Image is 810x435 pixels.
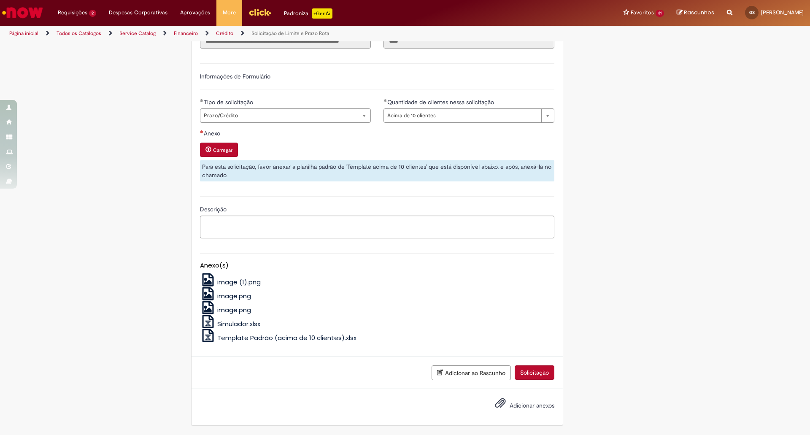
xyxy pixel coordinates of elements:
[312,8,332,19] p: +GenAi
[251,30,329,37] a: Solicitação de Limite e Prazo Rota
[510,402,554,409] span: Adicionar anexos
[204,109,354,122] span: Prazo/Crédito
[200,73,270,80] label: Informações de Formulário
[200,160,554,181] div: Para esta solicitação, favor anexar a planilha padrão de 'Template acima de 10 clientes' que está...
[200,143,238,157] button: Carregar anexo de Anexo Required
[58,8,87,17] span: Requisições
[200,333,357,342] a: Template Padrão (acima de 10 clientes).xlsx
[515,365,554,380] button: Solicitação
[248,6,271,19] img: click_logo_yellow_360x200.png
[493,395,508,415] button: Adicionar anexos
[200,130,204,133] span: Necessários
[656,10,664,17] span: 31
[200,292,251,300] a: image.png
[200,99,204,102] span: Obrigatório Preenchido
[387,98,496,106] span: Quantidade de clientes nessa solicitação
[180,8,210,17] span: Aprovações
[677,9,714,17] a: Rascunhos
[174,30,198,37] a: Financeiro
[109,8,167,17] span: Despesas Corporativas
[200,205,228,213] span: Descrição
[200,216,554,238] textarea: Descrição
[204,130,222,137] span: Anexo
[200,34,371,49] input: Título
[204,98,255,106] span: Tipo de solicitação
[200,305,251,314] a: image.png
[223,8,236,17] span: More
[749,10,755,15] span: GS
[9,30,38,37] a: Página inicial
[57,30,101,37] a: Todos os Catálogos
[684,8,714,16] span: Rascunhos
[383,99,387,102] span: Obrigatório Preenchido
[217,278,261,286] span: image (1).png
[6,26,534,41] ul: Trilhas de página
[387,109,537,122] span: Acima de 10 clientes
[217,333,356,342] span: Template Padrão (acima de 10 clientes).xlsx
[284,8,332,19] div: Padroniza
[213,147,232,154] small: Carregar
[761,9,804,16] span: [PERSON_NAME]
[383,34,554,49] input: Código da Unidade
[217,292,251,300] span: image.png
[89,10,96,17] span: 2
[200,319,261,328] a: Simulador.xlsx
[216,30,233,37] a: Crédito
[432,365,511,380] button: Adicionar ao Rascunho
[200,278,261,286] a: image (1).png
[200,262,554,269] h5: Anexo(s)
[1,4,44,21] img: ServiceNow
[119,30,156,37] a: Service Catalog
[631,8,654,17] span: Favoritos
[217,305,251,314] span: image.png
[217,319,260,328] span: Simulador.xlsx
